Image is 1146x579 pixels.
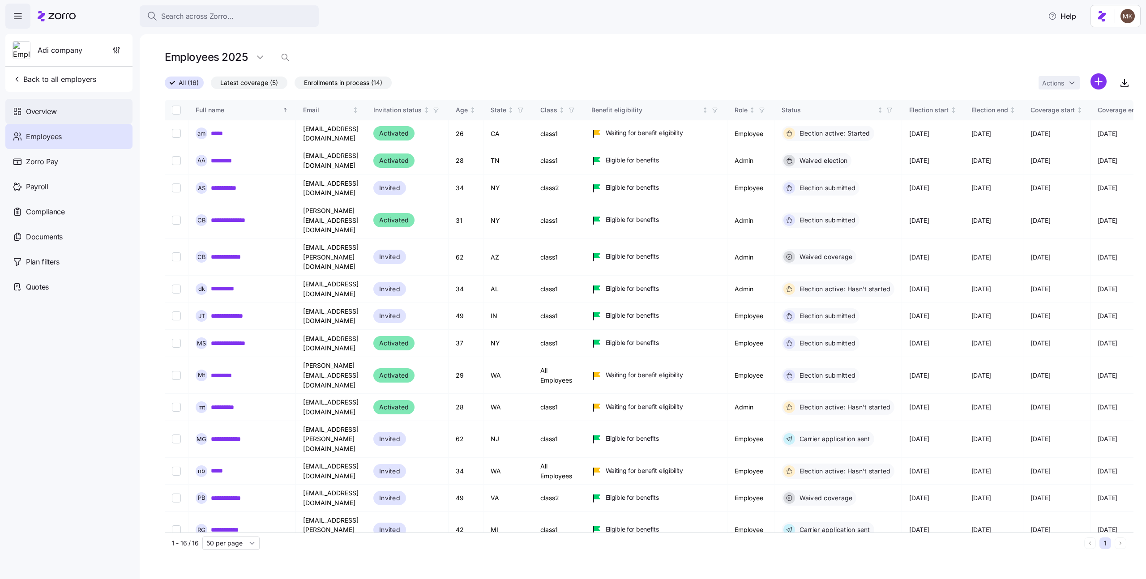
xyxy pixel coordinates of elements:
[533,147,584,174] td: class1
[296,147,366,174] td: [EMAIL_ADDRESS][DOMAIN_NAME]
[1098,525,1117,534] span: [DATE]
[26,206,65,217] span: Compliance
[797,129,870,138] span: Election active: Started
[1031,339,1050,348] span: [DATE]
[533,394,584,421] td: class1
[1098,129,1117,138] span: [DATE]
[296,100,366,120] th: EmailNot sorted
[1115,537,1126,549] button: Next page
[5,224,133,249] a: Documents
[909,525,929,534] span: [DATE]
[296,175,366,202] td: [EMAIL_ADDRESS][DOMAIN_NAME]
[296,202,366,239] td: [PERSON_NAME][EMAIL_ADDRESS][DOMAIN_NAME]
[909,183,929,192] span: [DATE]
[13,42,30,60] img: Employer logo
[172,106,181,115] input: Select all records
[909,156,929,165] span: [DATE]
[727,120,774,147] td: Employee
[1120,9,1135,23] img: 5ab780eebedb11a070f00e4a129a1a32
[727,485,774,511] td: Employee
[26,231,63,243] span: Documents
[483,302,533,330] td: IN
[172,434,181,443] input: Select record 11
[727,421,774,458] td: Employee
[533,357,584,394] td: All Employees
[1031,183,1050,192] span: [DATE]
[971,494,991,502] span: [DATE]
[727,302,774,330] td: Employee
[172,539,199,548] span: 1 - 16 / 16
[5,99,133,124] a: Overview
[797,311,856,320] span: Election submitted
[9,70,100,88] button: Back to all employers
[606,284,659,293] span: Eligible for benefits
[727,100,774,120] th: RoleNot sorted
[172,129,181,138] input: Select record 1
[296,302,366,330] td: [EMAIL_ADDRESS][DOMAIN_NAME]
[172,311,181,320] input: Select record 7
[797,403,891,412] span: Election active: Hasn't started
[727,147,774,174] td: Admin
[483,512,533,549] td: MI
[1031,253,1050,262] span: [DATE]
[483,120,533,147] td: CA
[533,239,584,276] td: class1
[379,284,400,294] span: Invited
[971,339,991,348] span: [DATE]
[197,131,205,136] span: a m
[379,155,409,166] span: Activated
[727,394,774,421] td: Admin
[198,286,205,292] span: d k
[379,466,400,477] span: Invited
[296,120,366,147] td: [EMAIL_ADDRESS][DOMAIN_NAME]
[909,467,929,476] span: [DATE]
[1098,403,1117,412] span: [DATE]
[797,525,870,534] span: Carrier application sent
[735,105,748,115] div: Role
[909,216,929,225] span: [DATE]
[26,256,60,268] span: Plan filters
[606,493,659,502] span: Eligible for benefits
[449,239,483,276] td: 62
[702,107,708,113] div: Not sorted
[909,434,929,443] span: [DATE]
[591,105,701,115] div: Benefit eligibility
[483,100,533,120] th: StateNot sorted
[296,276,366,302] td: [EMAIL_ADDRESS][DOMAIN_NAME]
[606,128,683,137] span: Waiting for benefit eligibility
[483,276,533,302] td: AL
[909,494,929,502] span: [DATE]
[533,100,584,120] th: ClassNot sorted
[1042,80,1064,86] span: Actions
[449,100,483,120] th: AgeNot sorted
[1039,76,1080,89] button: Actions
[197,436,206,442] span: M G
[172,216,181,225] input: Select record 4
[1031,403,1050,412] span: [DATE]
[379,370,409,381] span: Activated
[1098,156,1117,165] span: [DATE]
[971,434,991,443] span: [DATE]
[971,311,991,320] span: [DATE]
[26,106,56,117] span: Overview
[797,156,848,165] span: Waived election
[971,403,991,412] span: [DATE]
[1031,434,1050,443] span: [DATE]
[483,175,533,202] td: NY
[533,330,584,357] td: class1
[379,251,400,262] span: Invited
[366,100,449,120] th: Invitation statusNot sorted
[1098,371,1117,380] span: [DATE]
[909,311,929,320] span: [DATE]
[1031,105,1075,115] div: Coverage start
[296,394,366,421] td: [EMAIL_ADDRESS][DOMAIN_NAME]
[606,215,659,224] span: Eligible for benefits
[449,202,483,239] td: 31
[172,285,181,294] input: Select record 6
[1098,253,1117,262] span: [DATE]
[282,107,288,113] div: Sorted ascending
[197,217,206,223] span: C B
[909,129,929,138] span: [DATE]
[483,485,533,511] td: VA
[1041,7,1083,25] button: Help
